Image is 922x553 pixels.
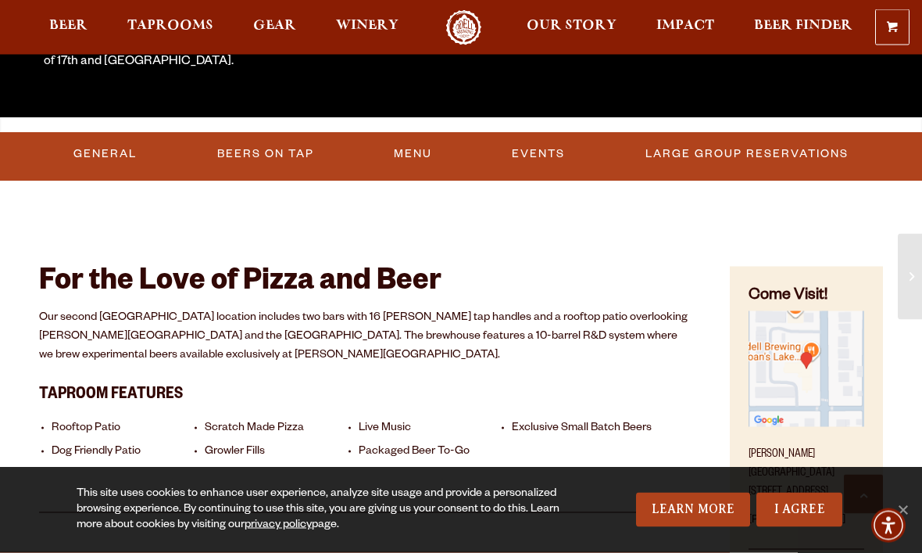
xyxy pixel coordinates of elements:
[359,422,506,436] li: Live Music
[749,436,864,502] p: [PERSON_NAME][GEOGRAPHIC_DATA] [STREET_ADDRESS]
[77,487,583,533] div: This site uses cookies to enhance user experience, analyze site usage and provide a personalized ...
[39,10,98,45] a: Beer
[636,493,751,527] a: Learn More
[243,10,306,45] a: Gear
[52,445,198,460] li: Dog Friendly Patio
[336,20,398,32] span: Winery
[211,137,320,173] a: Beers On Tap
[506,137,571,173] a: Events
[39,267,691,301] h2: For the Love of Pizza and Beer
[512,422,659,436] li: Exclusive Small Batch Beers
[434,10,493,45] a: Odell Home
[52,422,198,436] li: Rooftop Patio
[516,10,627,45] a: Our Story
[744,10,863,45] a: Beer Finder
[749,285,864,308] h4: Come Visit!
[756,493,842,527] a: I Agree
[326,10,409,45] a: Winery
[639,137,855,173] a: Large Group Reservations
[646,10,724,45] a: Impact
[871,508,906,543] div: Accessibility Menu
[754,20,852,32] span: Beer Finder
[49,20,88,32] span: Beer
[253,20,296,32] span: Gear
[388,137,438,173] a: Menu
[39,376,691,409] h3: Taproom Features
[39,309,691,365] p: Our second [GEOGRAPHIC_DATA] location includes two bars with 16 [PERSON_NAME] tap handles and a r...
[359,445,506,460] li: Packaged Beer To-Go
[205,422,352,436] li: Scratch Made Pizza
[656,20,714,32] span: Impact
[245,519,312,532] a: privacy policy
[749,419,864,432] a: Find on Google Maps (opens in a new window)
[527,20,616,32] span: Our Story
[117,10,223,45] a: Taprooms
[205,445,352,460] li: Growler Fills
[749,311,864,427] img: Small thumbnail of location on map
[67,137,143,173] a: General
[127,20,213,32] span: Taprooms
